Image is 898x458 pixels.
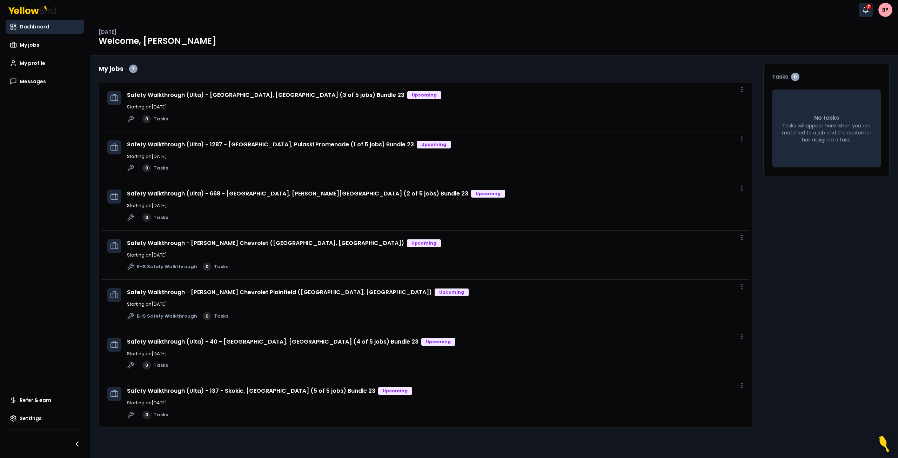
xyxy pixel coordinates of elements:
p: [DATE] [99,28,116,35]
span: EHS Safety Walkthrough [137,263,197,270]
div: Upcoming [407,239,441,247]
a: Safety Walkthrough (Ulta) - 1287 - [GEOGRAPHIC_DATA], Pulaski Promenade (1 of 5 jobs) Bundle 23 [127,140,414,148]
span: BP [878,3,892,17]
div: 0 [142,361,151,370]
a: Safety Walkthrough - [PERSON_NAME] Chevrolet ([GEOGRAPHIC_DATA], [GEOGRAPHIC_DATA]) [127,239,404,247]
button: 7 [859,3,873,17]
p: Tasks will appear here when you are matched to a job and the customer has assigned a task. [781,122,872,143]
p: Starting on [DATE] [127,104,743,111]
p: Starting on [DATE] [127,399,743,406]
div: 0 [203,263,211,271]
p: Starting on [DATE] [127,301,743,308]
a: Refer & earn [6,393,84,407]
a: 0Tasks [142,164,168,172]
div: Upcoming [407,91,441,99]
a: Safety Walkthrough - [PERSON_NAME] Chevrolet Plainfield ([GEOGRAPHIC_DATA], [GEOGRAPHIC_DATA]) [127,288,432,296]
div: Upcoming [421,338,455,346]
div: 7 [129,65,138,73]
span: Dashboard [20,23,49,30]
div: 0 [142,411,151,419]
a: Dashboard [6,20,84,34]
span: Refer & earn [20,397,51,404]
a: Safety Walkthrough (Ulta) - [GEOGRAPHIC_DATA], [GEOGRAPHIC_DATA] (3 of 5 jobs) Bundle 23 [127,91,404,99]
p: No tasks [814,114,839,122]
span: EHS Safety Walkthrough [137,313,197,320]
p: Starting on [DATE] [127,350,743,357]
span: Settings [20,415,42,422]
div: 0 [142,115,151,123]
div: Upcoming [378,387,412,395]
p: Starting on [DATE] [127,153,743,160]
h1: Welcome, [PERSON_NAME] [99,35,890,47]
a: Safety Walkthrough (Ulta) - 668 - [GEOGRAPHIC_DATA], [PERSON_NAME][GEOGRAPHIC_DATA] (2 of 5 jobs)... [127,190,468,198]
p: Starting on [DATE] [127,202,743,209]
a: Safety Walkthrough (Ulta) - 40 - [GEOGRAPHIC_DATA], [GEOGRAPHIC_DATA] (4 of 5 jobs) Bundle 23 [127,338,418,346]
div: 0 [142,213,151,222]
a: 0Tasks [142,361,168,370]
a: 0Tasks [203,263,228,271]
div: 0 [142,164,151,172]
a: 0Tasks [142,213,168,222]
h3: Tasks [772,73,881,81]
span: My profile [20,60,45,67]
h2: My jobs [99,64,123,74]
div: 7 [865,4,872,10]
span: Messages [20,78,46,85]
div: Upcoming [471,190,505,198]
a: My jobs [6,38,84,52]
a: 0Tasks [142,411,168,419]
a: Safety Walkthrough (Ulta) - 137 - Skokie, [GEOGRAPHIC_DATA] (5 of 5 jobs) Bundle 23 [127,387,375,395]
button: Open Resource Center [873,433,894,454]
span: My jobs [20,41,39,48]
a: 0Tasks [142,115,168,123]
a: 0Tasks [203,312,228,320]
a: Messages [6,74,84,88]
div: Upcoming [435,288,469,296]
div: Upcoming [417,141,451,148]
div: 0 [203,312,211,320]
a: My profile [6,56,84,70]
p: Starting on [DATE] [127,252,743,259]
div: 0 [791,73,799,81]
a: Settings [6,411,84,425]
